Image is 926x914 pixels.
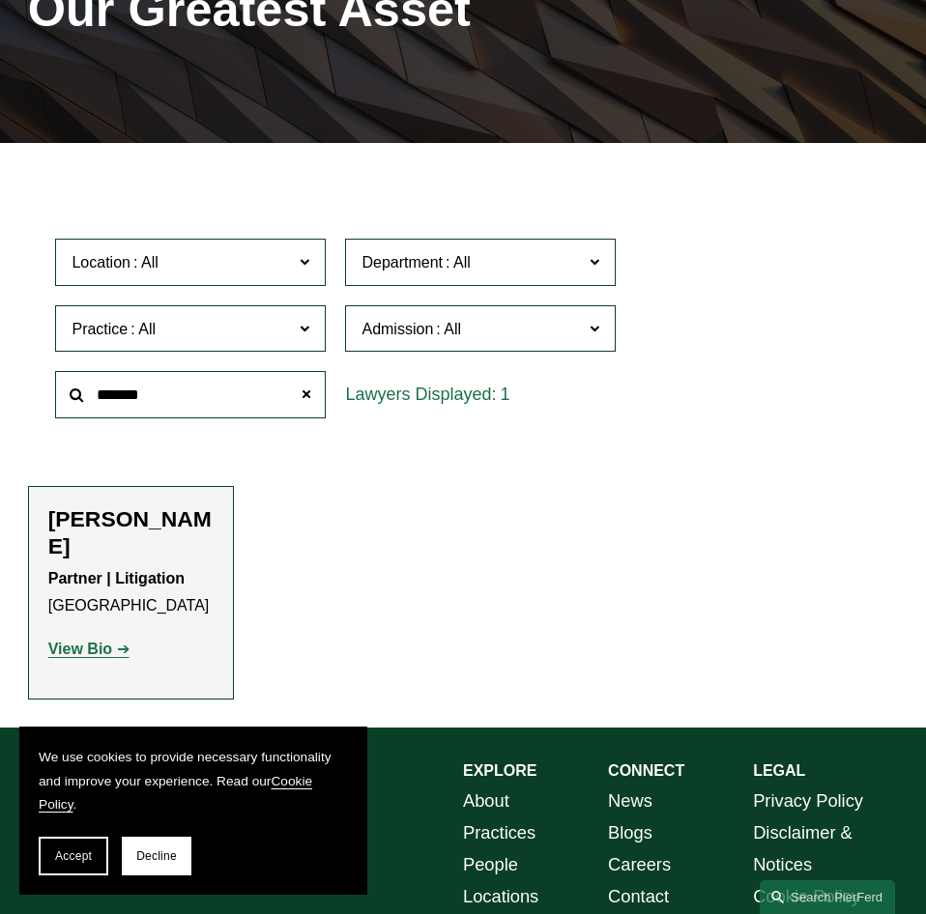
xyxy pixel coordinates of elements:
strong: LEGAL [753,762,805,779]
a: People [463,849,518,881]
a: Cookie Policy [753,881,860,913]
span: Location [72,254,130,271]
section: Cookie banner [19,727,367,895]
p: [GEOGRAPHIC_DATA] [48,565,215,621]
a: Practices [463,817,535,849]
strong: CONNECT [608,762,684,779]
span: Accept [55,849,92,863]
button: Accept [39,837,108,875]
strong: EXPLORE [463,762,536,779]
span: Practice [72,321,128,337]
a: View Bio [48,641,130,657]
h2: [PERSON_NAME] [48,506,215,560]
a: Disclaimer & Notices [753,817,898,881]
strong: Partner | Litigation [48,570,185,586]
a: Privacy Policy [753,785,863,817]
a: About [463,785,509,817]
a: Search this site [760,880,895,914]
span: Department [362,254,443,271]
a: Careers [608,849,671,881]
span: 1 [501,385,510,404]
span: Decline [136,849,177,863]
strong: View Bio [48,641,112,657]
button: Decline [122,837,191,875]
p: We use cookies to provide necessary functionality and improve your experience. Read our . [39,746,348,817]
a: Blogs [608,817,652,849]
a: News [608,785,652,817]
a: Contact [608,881,669,913]
span: Admission [362,321,433,337]
a: Locations [463,881,538,913]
